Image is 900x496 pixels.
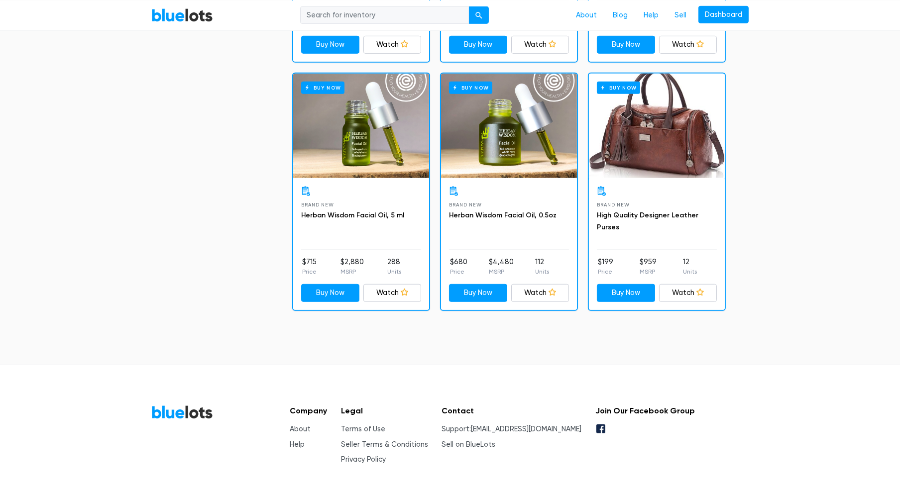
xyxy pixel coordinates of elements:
[683,267,697,276] p: Units
[667,5,694,24] a: Sell
[640,257,657,277] li: $959
[302,267,317,276] p: Price
[595,406,695,415] h5: Join Our Facebook Group
[450,267,467,276] p: Price
[683,257,697,277] li: 12
[363,36,422,54] a: Watch
[659,284,717,302] a: Watch
[597,82,640,94] h6: Buy Now
[301,202,334,207] span: Brand New
[301,284,359,302] a: Buy Now
[449,36,507,54] a: Buy Now
[442,406,581,415] h5: Contact
[698,5,749,23] a: Dashboard
[340,257,364,277] li: $2,880
[301,82,344,94] h6: Buy Now
[302,257,317,277] li: $715
[597,284,655,302] a: Buy Now
[449,211,557,219] a: Herban Wisdom Facial Oil, 0.5oz
[597,36,655,54] a: Buy Now
[659,36,717,54] a: Watch
[489,267,514,276] p: MSRP
[300,6,469,24] input: Search for inventory
[442,424,581,435] li: Support:
[442,440,495,449] a: Sell on BlueLots
[598,267,613,276] p: Price
[293,74,429,178] a: Buy Now
[301,36,359,54] a: Buy Now
[605,5,636,24] a: Blog
[341,425,385,433] a: Terms of Use
[151,405,213,419] a: BlueLots
[489,257,514,277] li: $4,480
[598,257,613,277] li: $199
[589,74,725,178] a: Buy Now
[387,257,401,277] li: 288
[301,211,404,219] a: Herban Wisdom Facial Oil, 5 ml
[449,82,492,94] h6: Buy Now
[511,36,569,54] a: Watch
[290,425,311,433] a: About
[511,284,569,302] a: Watch
[568,5,605,24] a: About
[450,257,467,277] li: $680
[290,440,305,449] a: Help
[340,267,364,276] p: MSRP
[441,74,577,178] a: Buy Now
[341,455,386,464] a: Privacy Policy
[640,267,657,276] p: MSRP
[387,267,401,276] p: Units
[636,5,667,24] a: Help
[363,284,422,302] a: Watch
[449,202,481,207] span: Brand New
[449,284,507,302] a: Buy Now
[471,425,581,433] a: [EMAIL_ADDRESS][DOMAIN_NAME]
[597,211,698,231] a: High Quality Designer Leather Purses
[290,406,327,415] h5: Company
[597,202,629,207] span: Brand New
[535,257,549,277] li: 112
[151,7,213,22] a: BlueLots
[341,440,428,449] a: Seller Terms & Conditions
[341,406,428,415] h5: Legal
[535,267,549,276] p: Units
